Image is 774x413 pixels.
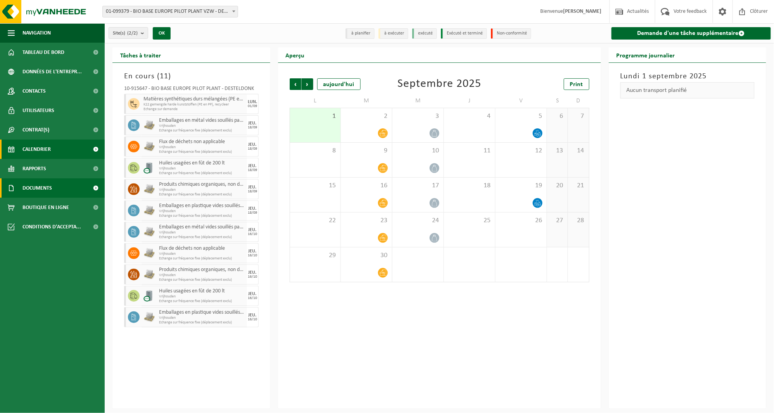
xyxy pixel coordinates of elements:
div: 10-915647 - BIO BASE EUROPE PILOT PLANT - DESTELDONK [124,86,259,94]
img: LP-PA-00000-WDN-11 [143,247,155,259]
span: Utilisateurs [22,101,54,120]
td: M [341,94,392,108]
span: Contrat(s) [22,120,49,140]
div: 18/09 [248,147,257,151]
h2: Tâches à traiter [112,47,169,62]
img: LP-PA-00000-WDN-11 [143,119,155,131]
span: Vrijhouden [159,166,245,171]
span: 6 [551,112,564,121]
span: Echange sur fréquence fixe (déplacement exclu) [159,256,245,261]
td: J [444,94,496,108]
div: aujourd'hui [317,78,361,90]
td: D [568,94,589,108]
span: 01-099379 - BIO BASE EUROPE PILOT PLANT VZW - DESTELDONK [103,6,238,17]
span: Emballages en métal vides souillés par des substances dangereuses [159,224,245,230]
td: V [496,94,547,108]
td: M [392,94,444,108]
span: 21 [572,181,585,190]
span: 18 [448,181,491,190]
div: 18/09 [248,190,257,194]
span: Huiles usagées en fût de 200 lt [159,288,245,294]
img: LP-PA-00000-WDN-11 [143,269,155,280]
span: Emballages en plastique vides souillés par des substances oxydants (comburant) [159,203,245,209]
h3: En cours ( ) [124,71,259,82]
span: 27 [551,216,564,225]
button: Site(s)(2/2) [109,27,148,39]
span: Vrijhouden [159,124,245,128]
span: Print [570,81,583,88]
span: Emballages en métal vides souillés par des substances dangereuses [159,118,245,124]
span: Echange sur fréquence fixe (déplacement exclu) [159,235,245,240]
div: 18/09 [248,168,257,172]
img: LP-PA-00000-WDN-11 [143,183,155,195]
span: 14 [572,147,585,155]
div: 16/10 [248,254,257,257]
span: Vrijhouden [159,188,245,192]
li: Exécuté et terminé [441,28,487,39]
span: Matières synthétiques durs mélangées (PE et PP), recyclables (industriel) [143,96,245,102]
span: Echange sur fréquence fixe (déplacement exclu) [159,214,245,218]
span: Echange sur fréquence fixe (déplacement exclu) [159,150,245,154]
span: Vrijhouden [159,316,245,320]
div: 18/09 [248,126,257,130]
span: 25 [448,216,491,225]
img: LP-LD-00200-CU [143,290,155,302]
div: 16/10 [248,318,257,321]
div: JEU. [249,142,257,147]
span: 20 [551,181,564,190]
span: 26 [499,216,543,225]
span: Contacts [22,81,46,101]
a: Demande d'une tâche supplémentaire [612,27,771,40]
span: Echange sur fréquence fixe (déplacement exclu) [159,171,245,176]
div: Septembre 2025 [397,78,481,90]
span: Documents [22,178,52,198]
div: JEU. [249,313,257,318]
h3: Lundi 1 septembre 2025 [620,71,755,82]
li: à exécuter [378,28,408,39]
span: 19 [499,181,543,190]
img: LP-PA-00000-WDN-11 [143,311,155,323]
img: LP-PA-00000-WDN-11 [143,205,155,216]
span: 01-099379 - BIO BASE EUROPE PILOT PLANT VZW - DESTELDONK [102,6,238,17]
span: Conditions d'accepta... [22,217,81,237]
div: JEU. [249,164,257,168]
div: JEU. [249,185,257,190]
span: Vrijhouden [159,273,245,278]
span: 24 [396,216,440,225]
span: K22 gemengde harde kunststoffen (PE en PP), recycleer [143,102,245,107]
count: (2/2) [127,31,138,36]
span: Flux de déchets non applicable [159,139,245,145]
div: JEU. [249,228,257,232]
span: 4 [448,112,491,121]
span: 28 [572,216,585,225]
span: 2 [345,112,388,121]
li: à planifier [346,28,375,39]
li: exécuté [412,28,437,39]
div: LUN. [248,100,257,104]
img: LP-PA-00000-WDN-11 [143,226,155,238]
span: Echange sur fréquence fixe (déplacement exclu) [159,192,245,197]
span: 15 [294,181,337,190]
a: Print [564,78,589,90]
span: 23 [345,216,388,225]
strong: [PERSON_NAME] [563,9,602,14]
span: Echange sur fréquence fixe (déplacement exclu) [159,128,245,133]
img: LP-PA-00000-WDN-11 [143,141,155,152]
span: Site(s) [113,28,138,39]
li: Non-conformité [491,28,531,39]
span: Produits chimiques organiques, non dangereux en petit emballage [159,267,245,273]
span: 9 [345,147,388,155]
button: OK [153,27,171,40]
span: Echange sur fréquence fixe (déplacement exclu) [159,278,245,282]
span: Echange sur fréquence fixe (déplacement exclu) [159,299,245,304]
div: JEU. [249,206,257,211]
span: Vrijhouden [159,252,245,256]
span: 3 [396,112,440,121]
div: JEU. [249,270,257,275]
span: Vrijhouden [159,209,245,214]
img: LP-LD-00200-CU [143,162,155,174]
span: 22 [294,216,337,225]
div: JEU. [249,249,257,254]
span: Vrijhouden [159,294,245,299]
span: Huiles usagées en fût de 200 lt [159,160,245,166]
